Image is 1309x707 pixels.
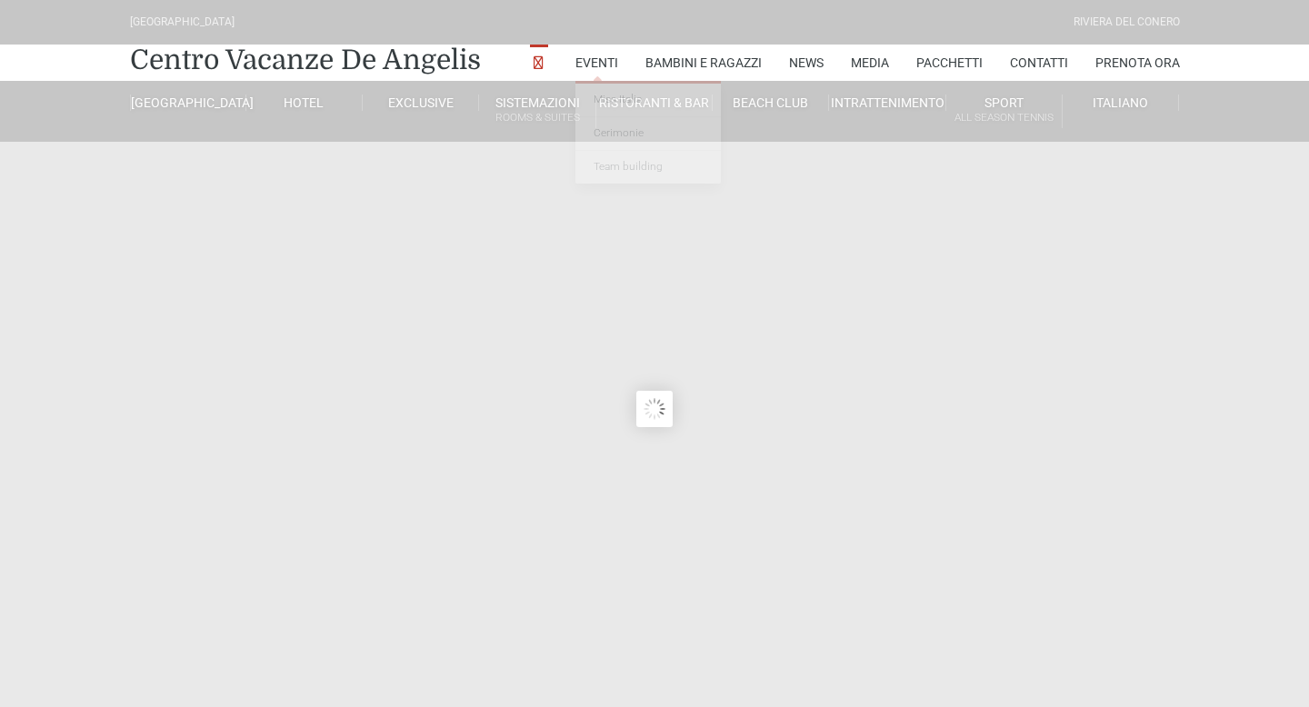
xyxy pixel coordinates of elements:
a: Bambini e Ragazzi [645,45,762,81]
a: SportAll Season Tennis [946,95,1063,128]
a: Exclusive [363,95,479,111]
a: Media [851,45,889,81]
a: [GEOGRAPHIC_DATA] [130,95,246,111]
a: Centro Vacanze De Angelis [130,42,481,78]
a: Eventi [575,45,618,81]
a: News [789,45,824,81]
span: Italiano [1093,95,1148,110]
a: SistemazioniRooms & Suites [479,95,595,128]
a: Italiano [1063,95,1179,111]
a: Hotel [246,95,363,111]
a: Beach Club [713,95,829,111]
a: Miss Italia [575,84,721,117]
a: Contatti [1010,45,1068,81]
div: [GEOGRAPHIC_DATA] [130,14,235,31]
small: Rooms & Suites [479,109,595,126]
a: Team building [575,151,721,184]
a: Pacchetti [916,45,983,81]
a: Cerimonie [575,117,721,151]
div: Riviera Del Conero [1074,14,1180,31]
small: All Season Tennis [946,109,1062,126]
a: Prenota Ora [1095,45,1180,81]
a: Intrattenimento [829,95,945,111]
